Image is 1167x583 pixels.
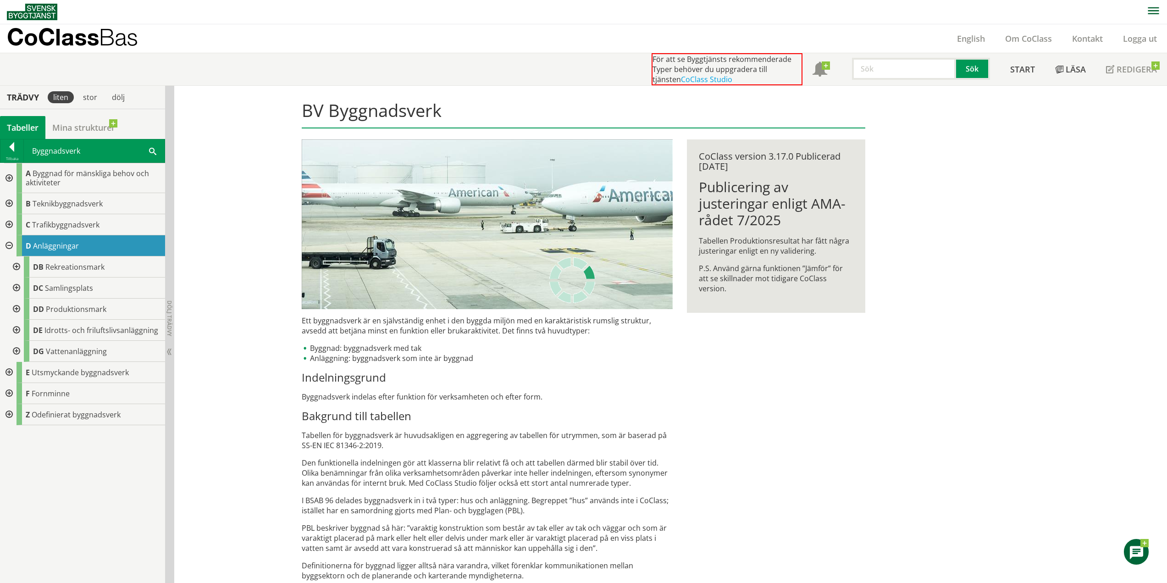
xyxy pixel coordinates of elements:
[302,343,673,353] li: Byggnad: byggnadsverk med tak
[7,320,165,341] div: Gå till informationssidan för CoClass Studio
[1066,64,1086,75] span: Läsa
[956,58,990,80] button: Sök
[302,139,673,309] img: flygplatsbana.jpg
[302,430,673,450] p: Tabellen för byggnadsverk är huvudsakligen en aggregering av tabellen för utrymmen, som är basera...
[1062,33,1113,44] a: Kontakt
[7,24,158,53] a: CoClassBas
[77,91,103,103] div: stor
[33,304,44,314] span: DD
[99,23,138,50] span: Bas
[32,220,100,230] span: Trafikbyggnadsverk
[699,236,853,256] p: Tabellen Produktionsresultat har fått några justeringar enligt en ny validering.
[7,299,165,320] div: Gå till informationssidan för CoClass Studio
[26,241,31,251] span: D
[33,283,43,293] span: DC
[699,179,853,228] h1: Publicering av justeringar enligt AMA-rådet 7/2025
[26,199,31,209] span: B
[45,116,122,139] a: Mina strukturer
[32,367,129,378] span: Utsmyckande byggnadsverk
[48,91,74,103] div: liten
[24,139,165,162] div: Byggnadsverk
[302,100,865,128] h1: BV Byggnadsverk
[26,367,30,378] span: E
[1000,53,1045,85] a: Start
[302,371,673,384] h3: Indelningsgrund
[7,4,57,20] img: Svensk Byggtjänst
[302,523,673,553] p: PBL beskriver byggnad så här: ”varaktig konstruktion som består av tak eller av tak och väggar oc...
[7,278,165,299] div: Gå till informationssidan för CoClass Studio
[302,561,673,581] p: Definitionerna för byggnad ligger alltså nära varandra, vilket förenklar kommunikationen mellan b...
[947,33,995,44] a: English
[26,220,30,230] span: C
[1010,64,1035,75] span: Start
[106,91,130,103] div: dölj
[302,353,673,363] li: Anläggning: byggnadsverk som inte är byggnad
[2,92,44,102] div: Trädvy
[32,389,70,399] span: Fornminne
[46,304,106,314] span: Produktionsmark
[26,168,149,188] span: Byggnad för mänskliga behov och aktiviteter
[995,33,1062,44] a: Om CoClass
[149,146,156,155] span: Sök i tabellen
[26,168,31,178] span: A
[1045,53,1096,85] a: Läsa
[549,257,595,303] img: Laddar
[33,325,43,335] span: DE
[852,58,956,80] input: Sök
[33,241,79,251] span: Anläggningar
[45,283,93,293] span: Samlingsplats
[302,458,673,488] p: Den funktionella indelningen gör att klasserna blir relativt få och att tabellen därmed blir stab...
[1117,64,1157,75] span: Redigera
[166,300,173,336] span: Dölj trädvy
[302,495,673,516] p: I BSAB 96 delades byggnadsverk in i två typer: hus och anläggning. Begreppet ”hus” används inte i...
[46,346,107,356] span: Vattenanläggning
[699,151,853,172] div: CoClass version 3.17.0 Publicerad [DATE]
[681,74,732,84] a: CoClass Studio
[699,263,853,294] p: P.S. Använd gärna funktionen ”Jämför” för att se skillnader mot tidigare CoClass version.
[302,409,673,423] h3: Bakgrund till tabellen
[813,63,827,78] span: Notifikationer
[26,389,30,399] span: F
[33,199,103,209] span: Teknikbyggnadsverk
[652,53,802,85] div: För att se Byggtjänsts rekommenderade Typer behöver du uppgradera till tjänsten
[0,155,23,162] div: Tillbaka
[26,410,30,420] span: Z
[1096,53,1167,85] a: Redigera
[45,262,105,272] span: Rekreationsmark
[7,32,138,42] p: CoClass
[7,256,165,278] div: Gå till informationssidan för CoClass Studio
[33,346,44,356] span: DG
[7,341,165,362] div: Gå till informationssidan för CoClass Studio
[32,410,121,420] span: Odefinierat byggnadsverk
[1113,33,1167,44] a: Logga ut
[44,325,158,335] span: Idrotts- och friluftslivsanläggning
[33,262,44,272] span: DB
